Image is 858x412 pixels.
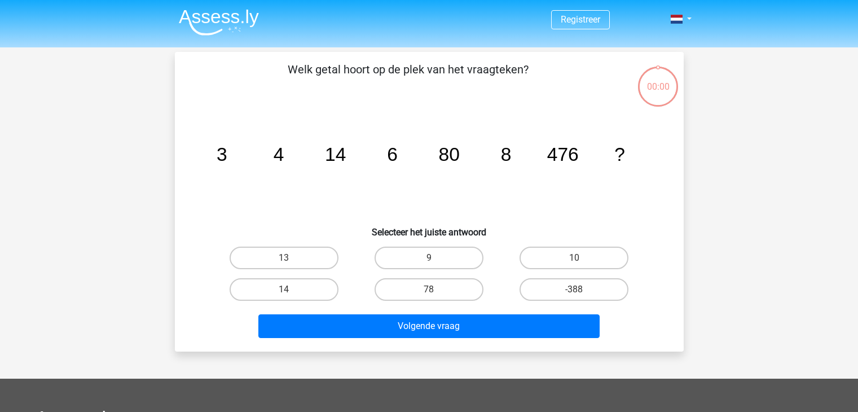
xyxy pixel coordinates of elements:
tspan: 3 [216,144,227,165]
tspan: 8 [500,144,511,165]
label: 78 [375,278,483,301]
a: Registreer [561,14,600,25]
tspan: 4 [273,144,284,165]
label: 10 [520,247,628,269]
p: Welk getal hoort op de plek van het vraagteken? [193,61,623,95]
tspan: 6 [387,144,398,165]
div: 00:00 [637,65,679,94]
label: 13 [230,247,338,269]
tspan: 14 [325,144,346,165]
tspan: 476 [547,144,578,165]
tspan: ? [614,144,625,165]
img: Assessly [179,9,259,36]
button: Volgende vraag [258,314,600,338]
label: 9 [375,247,483,269]
label: 14 [230,278,338,301]
label: -388 [520,278,628,301]
tspan: 80 [438,144,459,165]
h6: Selecteer het juiste antwoord [193,218,666,238]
